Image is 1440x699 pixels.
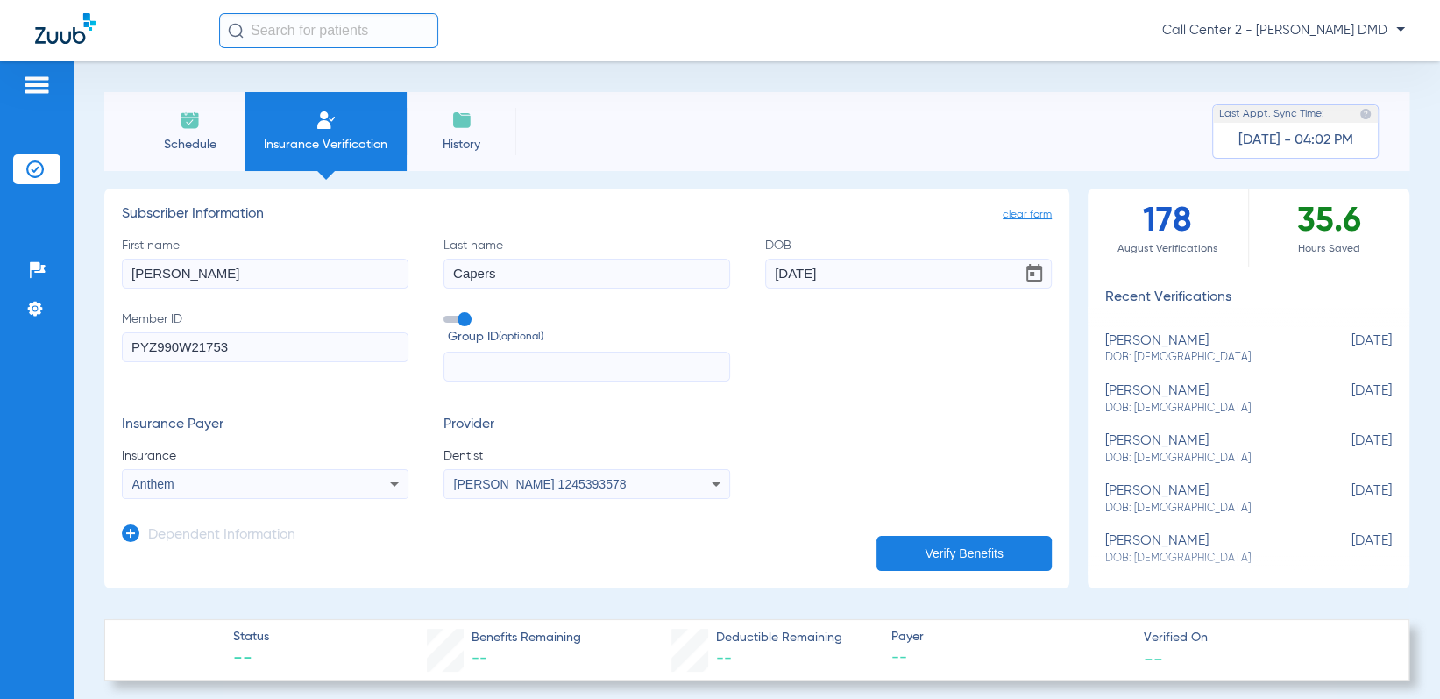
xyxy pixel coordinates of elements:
iframe: Chat Widget [1352,615,1440,699]
span: -- [1144,649,1163,667]
h3: Provider [443,417,730,434]
input: Search for patients [219,13,438,48]
button: Open calendar [1017,256,1052,291]
input: DOBOpen calendar [765,259,1052,289]
span: -- [890,647,1128,669]
img: Manual Insurance Verification [316,110,337,131]
img: hamburger-icon [23,75,51,96]
span: [DATE] - 04:02 PM [1238,132,1353,149]
img: History [451,110,472,131]
div: [PERSON_NAME] [1105,333,1304,366]
span: Verified On [1144,629,1381,647]
span: -- [233,647,269,672]
input: Last name [443,259,730,289]
div: [PERSON_NAME] [1105,433,1304,466]
label: Last name [443,237,730,289]
img: last sync help info [1359,108,1372,120]
input: First name [122,259,408,289]
span: Anthem [132,477,174,491]
span: Group ID [448,328,730,346]
span: DOB: [DEMOGRAPHIC_DATA] [1105,501,1304,517]
span: Dentist [443,447,730,465]
span: DOB: [DEMOGRAPHIC_DATA] [1105,350,1304,366]
label: DOB [765,237,1052,289]
span: DOB: [DEMOGRAPHIC_DATA] [1105,551,1304,567]
div: [PERSON_NAME] [1105,383,1304,416]
span: -- [716,651,732,667]
span: Call Center 2 - [PERSON_NAME] DMD [1162,22,1405,39]
div: 35.6 [1249,189,1410,267]
span: Status [233,628,269,646]
span: [DATE] [1304,533,1392,566]
span: DOB: [DEMOGRAPHIC_DATA] [1105,401,1304,417]
span: [PERSON_NAME] 1245393578 [454,477,627,491]
h3: Recent Verifications [1088,289,1409,307]
img: Search Icon [228,23,244,39]
span: August Verifications [1088,240,1248,258]
span: History [420,136,503,153]
span: Payer [890,628,1128,646]
span: clear form [1003,206,1052,224]
span: [DATE] [1304,433,1392,466]
h3: Subscriber Information [122,206,1052,224]
span: [DATE] [1304,483,1392,516]
img: Schedule [180,110,201,131]
h3: Insurance Payer [122,417,408,434]
div: 178 [1088,189,1249,267]
span: [DATE] [1304,383,1392,416]
img: Zuub Logo [35,13,96,44]
span: Insurance Verification [258,136,394,153]
label: First name [122,237,408,289]
span: DOB: [DEMOGRAPHIC_DATA] [1105,451,1304,467]
label: Member ID [122,310,408,382]
button: Verify Benefits [876,536,1052,571]
h3: Dependent Information [148,527,295,545]
small: (optional) [499,328,543,346]
span: Last Appt. Sync Time: [1219,105,1324,123]
span: Deductible Remaining [716,629,842,647]
div: [PERSON_NAME] [1105,483,1304,516]
span: -- [472,651,487,667]
span: Hours Saved [1249,240,1410,258]
div: [PERSON_NAME] [1105,533,1304,566]
input: Member ID [122,332,408,362]
span: Benefits Remaining [472,629,581,647]
span: [DATE] [1304,333,1392,366]
span: Insurance [122,447,408,465]
span: Schedule [148,136,231,153]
